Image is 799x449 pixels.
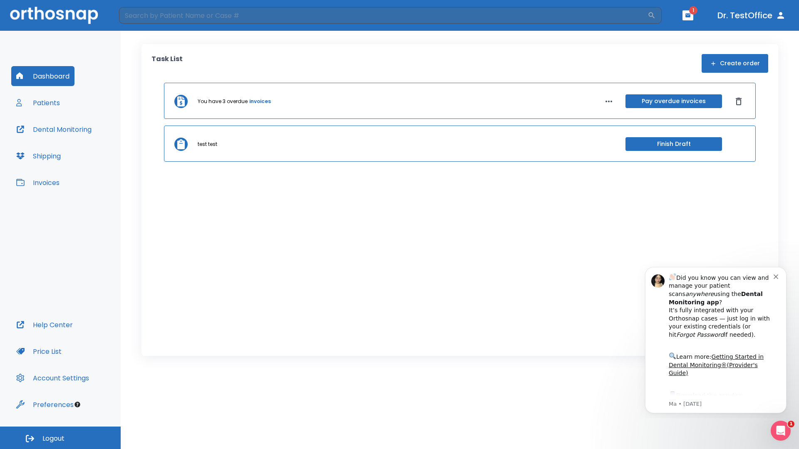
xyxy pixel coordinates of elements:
[11,368,94,388] button: Account Settings
[11,119,97,139] button: Dental Monitoring
[119,7,648,24] input: Search by Patient Name or Case #
[198,98,248,105] p: You have 3 overdue
[151,54,183,73] p: Task List
[11,173,65,192] button: Invoices
[36,131,141,173] div: Download the app: | ​ Let us know if you need help getting started!
[42,434,65,443] span: Logout
[141,13,148,20] button: Dismiss notification
[11,146,66,166] button: Shipping
[10,7,98,24] img: Orthosnap
[702,54,768,73] button: Create order
[36,141,141,148] p: Message from Ma, sent 7w ago
[625,94,722,108] button: Pay overdue invoices
[11,66,74,86] button: Dashboard
[249,98,271,105] a: invoices
[771,421,791,441] iframe: Intercom live chat
[714,8,789,23] button: Dr. TestOffice
[74,401,81,408] div: Tooltip anchor
[625,137,722,151] button: Finish Draft
[198,141,217,148] p: test test
[36,133,110,148] a: App Store
[633,259,799,418] iframe: Intercom notifications message
[11,341,67,361] button: Price List
[689,6,697,15] span: 1
[11,395,79,414] button: Preferences
[788,421,794,427] span: 1
[11,315,78,335] button: Help Center
[11,93,65,113] button: Patients
[732,95,745,108] button: Dismiss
